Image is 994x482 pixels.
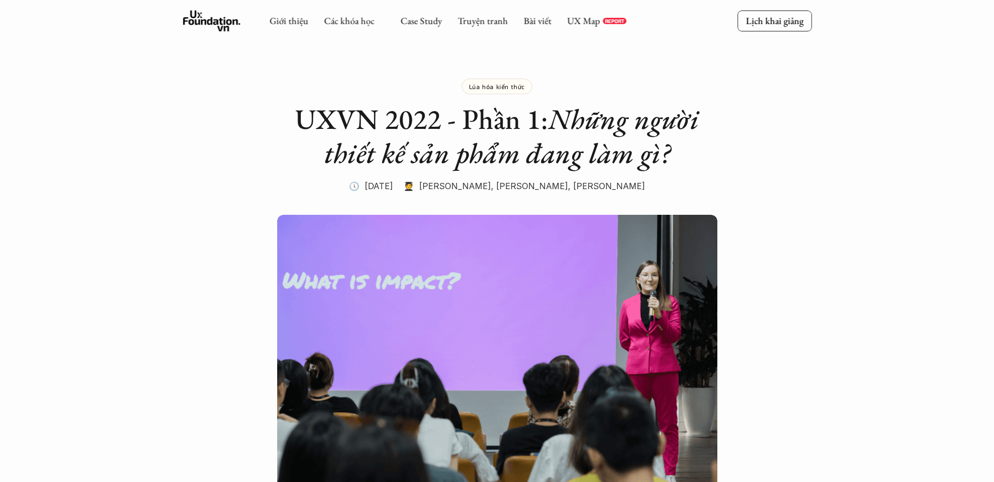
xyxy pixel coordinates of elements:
[288,102,707,170] h1: UXVN 2022 - Phần 1:
[469,83,525,90] p: Lúa hóa kiến thức
[568,178,645,194] p: , [PERSON_NAME]
[269,15,308,27] a: Giới thiệu
[400,15,442,27] a: Case Study
[605,18,624,24] p: REPORT
[457,15,508,27] a: Truyện tranh
[349,178,393,194] p: 🕔 [DATE]
[523,15,551,27] a: Bài viết
[491,178,568,194] p: , [PERSON_NAME]
[737,10,812,31] a: Lịch khai giảng
[324,101,706,171] em: Những người thiết kế sản phẩm đang làm gì?
[403,178,491,194] p: 🧑‍🎓 [PERSON_NAME]
[746,15,803,27] p: Lịch khai giảng
[567,15,600,27] a: UX Map
[603,18,626,24] a: REPORT
[324,15,374,27] a: Các khóa học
